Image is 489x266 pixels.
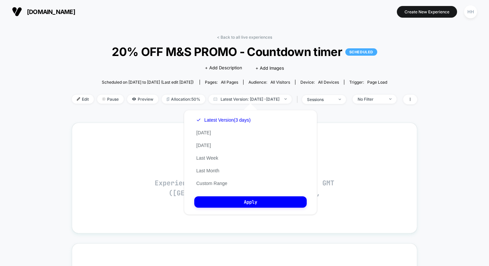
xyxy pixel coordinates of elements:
img: Visually logo [12,7,22,17]
div: Pages: [205,80,238,85]
p: SCHEDULED [345,48,377,56]
div: Audience: [248,80,290,85]
div: Trigger: [349,80,387,85]
a: < Back to all live experiences [217,35,272,40]
span: | [295,95,302,104]
span: Latest Version: [DATE] - [DATE] [209,95,292,104]
span: all devices [318,80,339,85]
img: end [389,98,392,100]
p: Experience scheduled on [DATE] to [DATE], GMT ([GEOGRAPHIC_DATA], [GEOGRAPHIC_DATA], [GEOGRAPHIC_... [145,178,344,208]
div: sessions [307,97,334,102]
span: Page Load [367,80,387,85]
button: [DATE] [194,142,213,148]
img: calendar [214,97,217,101]
button: [DOMAIN_NAME] [10,6,77,17]
span: Allocation: 50% [162,95,205,104]
span: all pages [221,80,238,85]
button: [DATE] [194,130,213,136]
button: HH [462,5,479,19]
div: HH [464,5,477,18]
span: Device: [295,80,344,85]
button: Latest Version(3 days) [194,117,252,123]
span: Preview [127,95,158,104]
span: + Add Description [205,65,242,71]
img: end [339,99,341,100]
span: Scheduled on [DATE] to [DATE] (Last edit [DATE]) [102,80,194,85]
span: 20% OFF M&S PROMO - Countdown timer [89,45,400,59]
button: Last Week [194,155,220,161]
span: [DOMAIN_NAME] [27,8,75,15]
span: Edit [72,95,94,104]
span: + Add Images [255,65,284,71]
button: Last Month [194,168,221,174]
img: end [284,98,287,100]
img: end [102,97,105,101]
button: Custom Range [194,180,229,186]
span: Pause [97,95,124,104]
img: edit [77,97,80,101]
button: Create New Experience [397,6,457,18]
div: No Filter [358,97,384,102]
button: Apply [194,196,307,208]
img: rebalance [167,97,169,101]
span: All Visitors [270,80,290,85]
